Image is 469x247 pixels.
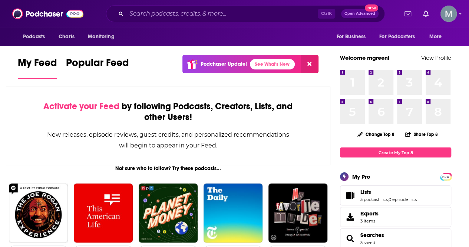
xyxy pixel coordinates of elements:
a: 0 episode lists [389,197,417,202]
img: My Favorite Murder with Karen Kilgariff and Georgia Hardstark [268,183,327,243]
div: Search podcasts, credits, & more... [106,5,385,22]
span: More [429,32,442,42]
span: Popular Feed [66,56,129,74]
button: open menu [374,30,426,44]
span: Monitoring [88,32,114,42]
button: open menu [424,30,451,44]
button: open menu [331,30,375,44]
a: My Feed [18,56,57,79]
a: Exports [340,207,451,227]
img: User Profile [440,6,457,22]
span: PRO [441,174,450,179]
span: Lists [360,189,371,195]
img: The Joe Rogan Experience [9,183,68,243]
img: This American Life [74,183,133,243]
a: Popular Feed [66,56,129,79]
span: Lists [340,185,451,205]
p: Podchaser Update! [201,61,247,67]
button: Share Top 8 [405,127,438,142]
span: , [388,197,389,202]
span: My Feed [18,56,57,74]
button: open menu [18,30,55,44]
span: New [365,4,378,12]
div: by following Podcasts, Creators, Lists, and other Users! [43,101,293,123]
span: Open Advanced [344,12,375,16]
a: Charts [54,30,79,44]
a: Searches [360,232,384,238]
span: 3 items [360,218,379,224]
input: Search podcasts, credits, & more... [126,8,318,20]
a: See What's New [250,59,295,69]
a: Show notifications dropdown [420,7,432,20]
a: 3 podcast lists [360,197,388,202]
img: The Daily [204,183,262,243]
a: Welcome mgreen! [340,54,390,61]
div: Not sure who to follow? Try these podcasts... [6,165,330,172]
img: Podchaser - Follow, Share and Rate Podcasts [12,7,83,21]
a: Searches [343,233,357,244]
span: Ctrl K [318,9,335,19]
a: PRO [441,173,450,179]
span: Logged in as mgreen [440,6,457,22]
span: For Business [336,32,366,42]
a: Show notifications dropdown [402,7,414,20]
div: My Pro [352,173,370,180]
span: Activate your Feed [43,101,119,112]
span: Exports [360,210,379,217]
div: New releases, episode reviews, guest credits, and personalized recommendations will begin to appe... [43,129,293,151]
a: Lists [343,190,357,201]
button: Change Top 8 [353,130,399,139]
button: Show profile menu [440,6,457,22]
a: View Profile [421,54,451,61]
a: 3 saved [360,240,375,245]
button: Open AdvancedNew [341,9,379,18]
a: Create My Top 8 [340,147,451,157]
span: Charts [59,32,75,42]
span: For Podcasters [379,32,415,42]
button: open menu [83,30,124,44]
img: Planet Money [139,183,198,243]
span: Exports [343,212,357,222]
a: Lists [360,189,417,195]
span: Podcasts [23,32,45,42]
